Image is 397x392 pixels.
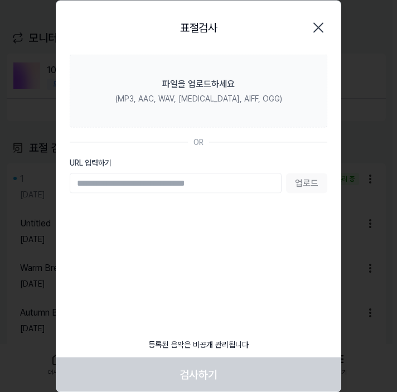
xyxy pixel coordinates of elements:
[115,93,282,104] div: (MP3, AAC, WAV, [MEDICAL_DATA], AIFF, OGG)
[162,77,235,90] div: 파일을 업로드하세요
[142,332,255,357] div: 등록된 음악은 비공개 관리됩니다
[180,19,217,36] h2: 표절검사
[193,136,204,148] div: OR
[70,157,327,168] label: URL 입력하기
